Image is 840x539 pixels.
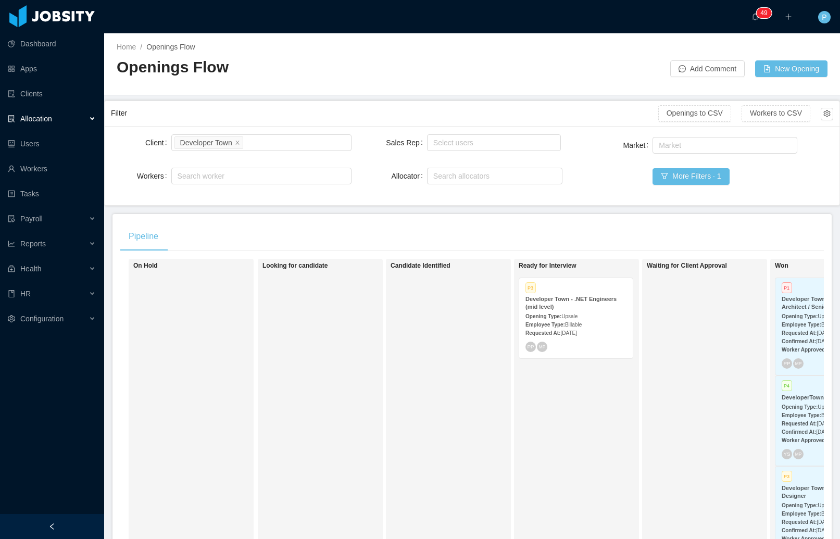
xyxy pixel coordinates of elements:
[783,361,790,367] span: PP
[560,330,576,336] span: [DATE]
[525,314,561,319] strong: Opening Type:
[656,139,661,152] input: Market
[117,43,136,51] a: Home
[386,139,427,147] label: Sales Rep
[433,171,551,181] div: Search allocators
[760,8,764,18] p: 4
[816,528,832,533] span: [DATE]
[430,136,436,149] input: Sales Rep
[785,13,792,20] i: icon: plus
[527,344,534,349] span: PP
[8,315,15,322] i: icon: setting
[519,262,665,270] h1: Ready for Interview
[742,105,810,122] button: Workers to CSV
[245,136,251,149] input: Client
[8,133,96,154] a: icon: robotUsers
[782,314,818,319] strong: Opening Type:
[145,139,171,147] label: Client
[8,290,15,297] i: icon: book
[818,503,834,508] span: Upsale
[262,262,408,270] h1: Looking for candidate
[235,140,240,146] i: icon: close
[391,172,427,180] label: Allocator
[8,158,96,179] a: icon: userWorkers
[8,183,96,204] a: icon: profileTasks
[782,330,817,336] strong: Requested At:
[782,380,792,391] span: P4
[821,511,838,517] span: Billable
[782,503,818,508] strong: Opening Type:
[795,361,801,366] span: MP
[756,8,771,18] sup: 49
[795,452,801,456] span: MP
[782,519,817,525] strong: Requested At:
[782,429,816,435] strong: Confirmed At:
[539,344,545,349] span: MP
[120,222,167,251] div: Pipeline
[111,104,658,123] div: Filter
[670,60,745,77] button: icon: messageAdd Comment
[821,412,838,418] span: Billable
[565,322,582,328] span: Billable
[20,115,52,123] span: Allocation
[818,404,834,410] span: Upsale
[782,421,817,427] strong: Requested At:
[782,282,792,293] span: P1
[751,13,759,20] i: icon: bell
[817,519,833,525] span: [DATE]
[430,170,436,182] input: Allocator
[140,43,142,51] span: /
[433,137,550,148] div: Select users
[782,471,792,482] span: P3
[525,330,560,336] strong: Requested At:
[653,168,729,185] button: icon: filterMore Filters · 1
[561,314,578,319] span: Upsale
[647,262,793,270] h1: Waiting for Client Approval
[782,322,821,328] strong: Employee Type:
[525,322,565,328] strong: Employee Type:
[816,429,832,435] span: [DATE]
[782,339,816,344] strong: Confirmed At:
[178,171,336,181] div: Search worker
[782,412,821,418] strong: Employee Type:
[659,140,786,151] div: Market
[137,172,171,180] label: Workers
[20,240,46,248] span: Reports
[20,290,31,298] span: HR
[133,262,279,270] h1: On Hold
[8,115,15,122] i: icon: solution
[20,265,41,273] span: Health
[180,137,232,148] div: Developer Town
[525,282,536,293] span: P3
[782,347,827,353] strong: Worker Approved:
[8,83,96,104] a: icon: auditClients
[782,437,827,443] strong: Worker Approved:
[658,105,731,122] button: Openings to CSV
[782,511,821,517] strong: Employee Type:
[8,265,15,272] i: icon: medicine-box
[817,330,833,336] span: [DATE]
[764,8,768,18] p: 9
[8,58,96,79] a: icon: appstoreApps
[117,57,472,78] h2: Openings Flow
[623,141,653,149] label: Market
[821,322,838,328] span: Billable
[8,215,15,222] i: icon: file-protect
[174,136,243,149] li: Developer Town
[782,404,818,410] strong: Opening Type:
[8,33,96,54] a: icon: pie-chartDashboard
[816,339,832,344] span: [DATE]
[8,240,15,247] i: icon: line-chart
[755,60,828,77] button: icon: file-addNew Opening
[20,315,64,323] span: Configuration
[818,314,834,319] span: Upsale
[821,108,833,120] button: icon: setting
[782,528,816,533] strong: Confirmed At:
[817,421,833,427] span: [DATE]
[783,452,790,457] span: YS
[174,170,180,182] input: Workers
[391,262,536,270] h1: Candidate Identified
[20,215,43,223] span: Payroll
[525,296,617,310] strong: Developer Town - .NET Engineers (mid level)
[146,43,195,51] span: Openings Flow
